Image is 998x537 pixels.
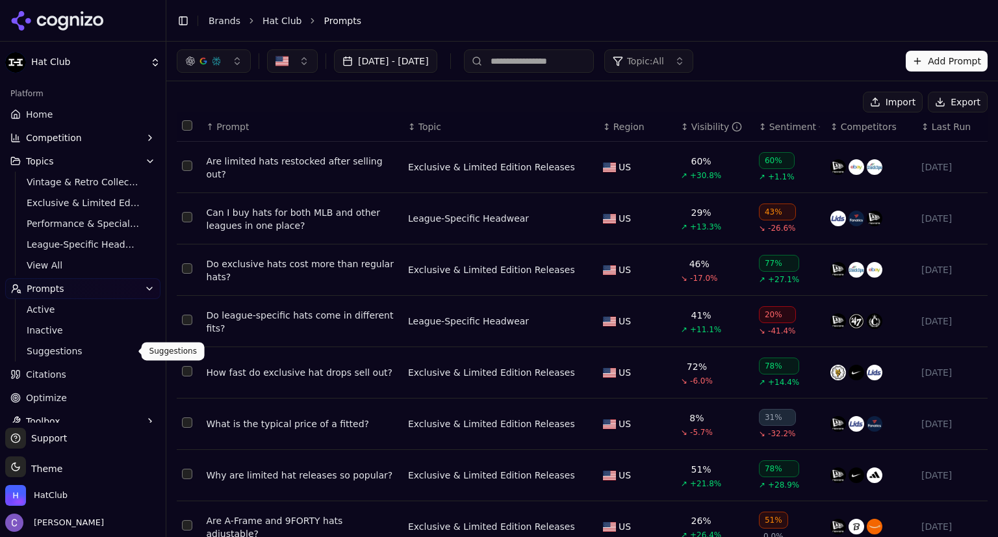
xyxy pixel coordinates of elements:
[603,120,671,133] div: ↕Region
[830,467,846,483] img: new era
[207,469,398,482] div: Why are limited hat releases so popular?
[598,112,676,142] th: Region
[759,274,765,285] span: ↗
[849,416,864,432] img: lids
[690,273,717,283] span: -17.0%
[408,417,575,430] a: Exclusive & Limited Edition Releases
[759,120,820,133] div: ↕Sentiment
[275,55,288,68] img: United States
[690,170,721,181] span: +30.8%
[921,315,982,328] div: [DATE]
[681,273,687,283] span: ↘
[619,161,631,174] span: US
[921,263,982,276] div: [DATE]
[5,485,68,506] button: Open organization switcher
[26,155,54,168] span: Topics
[759,377,765,387] span: ↗
[759,409,796,426] div: 31%
[5,127,160,148] button: Competition
[849,467,864,483] img: nike
[932,120,971,133] span: Last Run
[403,112,598,142] th: Topic
[830,262,846,278] img: new era
[21,235,145,254] a: League-Specific Headwear
[27,259,140,272] span: View All
[418,120,441,133] span: Topic
[408,161,575,174] a: Exclusive & Limited Edition Releases
[27,217,140,230] span: Performance & Specialty Headwear
[603,419,616,429] img: US flag
[921,120,982,133] div: ↕Last Run
[603,317,616,326] img: US flag
[209,16,240,26] a: Brands
[690,324,721,335] span: +11.1%
[619,520,631,533] span: US
[759,512,788,529] div: 51%
[324,14,361,27] span: Prompts
[691,155,711,168] div: 60%
[825,112,916,142] th: Competitors
[207,309,398,335] div: Do league-specific hats come in different fits?
[681,120,748,133] div: ↕Visibility
[603,214,616,224] img: US flag
[182,212,192,222] button: Select row 115
[182,161,192,171] button: Select row 61
[863,92,923,112] button: Import
[691,514,711,527] div: 26%
[201,112,403,142] th: Prompt
[182,366,192,376] button: Select row 35
[408,315,529,328] div: League-Specific Headwear
[768,428,795,439] span: -32.2%
[26,432,67,445] span: Support
[759,480,765,490] span: ↗
[207,206,398,232] div: Can I buy hats for both MLB and other leagues in one place?
[207,417,398,430] a: What is the typical price of a fitted?
[182,315,192,325] button: Select row 101
[916,112,988,142] th: Last Run
[5,514,104,532] button: Open user button
[759,223,765,233] span: ↘
[21,342,145,360] a: Suggestions
[5,52,26,73] img: Hat Club
[619,417,631,430] span: US
[768,480,799,490] span: +28.9%
[867,211,882,226] img: new era
[849,159,864,175] img: ebay
[849,519,864,534] img: mlb shop
[21,173,145,191] a: Vintage & Retro Collections
[849,211,864,226] img: fanatics
[21,321,145,339] a: Inactive
[867,467,882,483] img: adidas
[681,170,687,181] span: ↗
[408,520,575,533] div: Exclusive & Limited Edition Releases
[5,104,160,125] a: Home
[216,120,249,133] span: Prompt
[619,366,631,379] span: US
[768,223,795,233] span: -26.6%
[690,222,721,232] span: +13.3%
[29,517,104,529] span: [PERSON_NAME]
[627,55,664,68] span: Topic: All
[334,49,437,73] button: [DATE] - [DATE]
[27,196,140,209] span: Exclusive & Limited Edition Releases
[768,377,799,387] span: +14.4%
[690,478,721,489] span: +21.8%
[603,471,616,480] img: US flag
[619,212,631,225] span: US
[691,463,711,476] div: 51%
[921,417,982,430] div: [DATE]
[759,460,799,477] div: 78%
[613,120,645,133] span: Region
[207,366,398,379] a: How fast do exclusive hat drops sell out?
[867,313,882,329] img: culture kings
[408,212,529,225] a: League-Specific Headwear
[759,255,799,272] div: 77%
[921,366,982,379] div: [DATE]
[182,520,192,530] button: Select row 117
[182,263,192,274] button: Select row 94
[5,411,160,432] button: Toolbox
[603,265,616,275] img: US flag
[26,108,53,121] span: Home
